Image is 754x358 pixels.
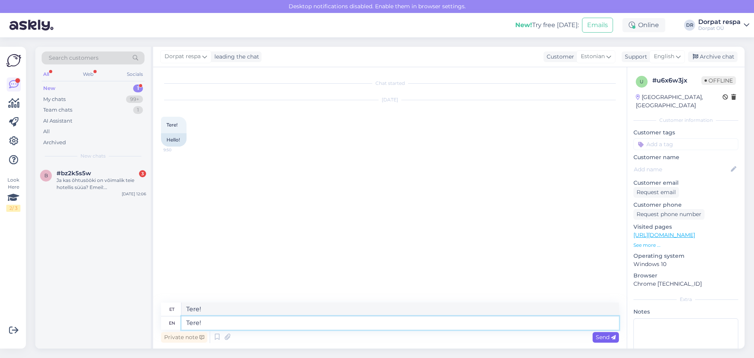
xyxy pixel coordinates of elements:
div: 1 [133,84,143,92]
p: Browser [633,272,738,280]
div: 1 [133,106,143,114]
div: Support [622,53,647,61]
div: Socials [125,69,145,79]
div: Archive chat [688,51,738,62]
span: New chats [81,152,106,160]
b: New! [515,21,532,29]
span: #bz2k5s5w [57,170,91,177]
div: New [43,84,55,92]
div: Chat started [161,80,619,87]
p: Windows 10 [633,260,738,268]
div: Online [622,18,665,32]
div: leading the chat [211,53,259,61]
span: English [654,52,674,61]
div: [DATE] [161,96,619,103]
a: Dorpat respaDorpat OÜ [698,19,749,31]
div: All [43,128,50,136]
div: et [169,303,174,316]
button: Emails [582,18,613,33]
p: Operating system [633,252,738,260]
div: Archived [43,139,66,147]
div: My chats [43,95,66,103]
div: Web [81,69,95,79]
div: Dorpat respa [698,19,741,25]
a: [URL][DOMAIN_NAME] [633,231,695,239]
div: Hello! [161,133,187,147]
div: Request email [633,187,679,198]
span: Search customers [49,54,99,62]
span: b [44,173,48,178]
span: 9:50 [163,147,193,153]
div: All [42,69,51,79]
p: See more ... [633,242,738,249]
span: Tere! [167,122,178,128]
p: Customer email [633,179,738,187]
div: [DATE] 12:06 [122,191,146,197]
div: Customer [544,53,574,61]
p: Visited pages [633,223,738,231]
textarea: Tere! [181,316,619,330]
div: AI Assistant [43,117,72,125]
div: Request phone number [633,209,705,220]
div: 3 [139,170,146,177]
textarea: Tere! [181,303,619,316]
div: 99+ [126,95,143,103]
div: Private note [161,332,207,343]
p: Chrome [TECHNICAL_ID] [633,280,738,288]
span: Send [596,334,616,341]
p: Customer tags [633,129,738,137]
p: Notes [633,308,738,316]
p: Customer phone [633,201,738,209]
div: Try free [DATE]: [515,20,579,30]
div: DR [684,20,695,31]
div: Team chats [43,106,72,114]
div: Extra [633,296,738,303]
div: Look Here [6,176,20,212]
input: Add a tag [633,138,738,150]
span: Dorpat respa [165,52,201,61]
img: Askly Logo [6,53,21,68]
p: Customer name [633,153,738,162]
span: u [640,79,644,84]
div: # u6x6w3jx [652,76,701,85]
div: Ja kas õhtusööki on võimalik teie hotellis süüa? Emeil:[EMAIL_ADDRESS][DOMAIN_NAME] [57,177,146,191]
div: [GEOGRAPHIC_DATA], [GEOGRAPHIC_DATA] [636,93,723,110]
div: 2 / 3 [6,205,20,212]
span: Offline [701,76,736,85]
span: Estonian [581,52,605,61]
div: en [169,316,175,330]
div: Dorpat OÜ [698,25,741,31]
input: Add name [634,165,729,174]
div: Customer information [633,117,738,124]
